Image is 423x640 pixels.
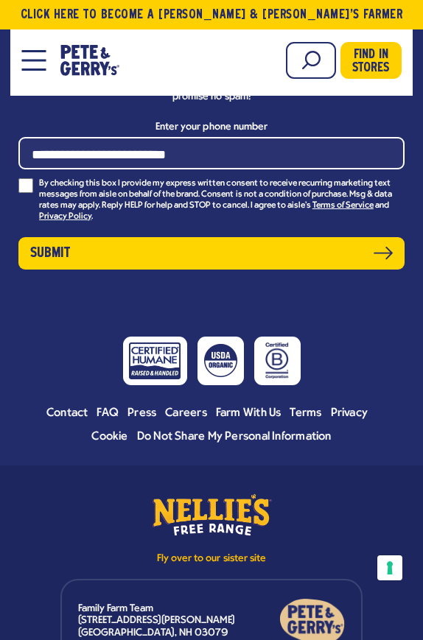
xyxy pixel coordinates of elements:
button: Submit [18,237,405,270]
a: Do Not Share My Personal Information [137,429,332,444]
p: By checking this box I provide my express written consent to receive recurring marketing text mes... [39,178,405,222]
button: Your consent preferences for tracking technologies [377,555,402,580]
a: Fly over to our sister site [145,490,278,564]
span: Privacy [331,407,368,419]
span: Find in Stores [352,49,389,75]
a: Press [127,406,156,421]
input: Search [286,42,336,79]
a: Find in Stores [340,42,402,79]
span: Careers [165,407,207,419]
a: Terms [290,406,321,421]
button: Open Mobile Menu Modal Dialog [21,50,46,71]
p: Fly over to our sister site [145,554,278,564]
ul: Footer menu [32,406,391,453]
span: FAQ [97,407,119,419]
a: Contact [46,406,88,421]
a: Privacy Policy [39,212,91,222]
a: FAQ [97,406,119,421]
input: By checking this box I provide my express written consent to receive recurring marketing text mes... [18,178,33,193]
span: Farm With Us [216,407,282,419]
span: Do Not Share My Personal Information [137,431,332,443]
a: Cookie [91,429,127,444]
span: Terms [290,407,321,419]
p: Family Farm Team [STREET_ADDRESS][PERSON_NAME] [GEOGRAPHIC_DATA], NH 03079 [78,603,279,640]
a: Careers [165,406,207,421]
span: Contact [46,407,88,419]
label: Enter your phone number [18,118,405,136]
span: Press [127,407,156,419]
a: Terms of Service [312,201,374,211]
a: Privacy [331,406,368,421]
a: Farm With Us [216,406,282,421]
span: Cookie [91,431,127,443]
